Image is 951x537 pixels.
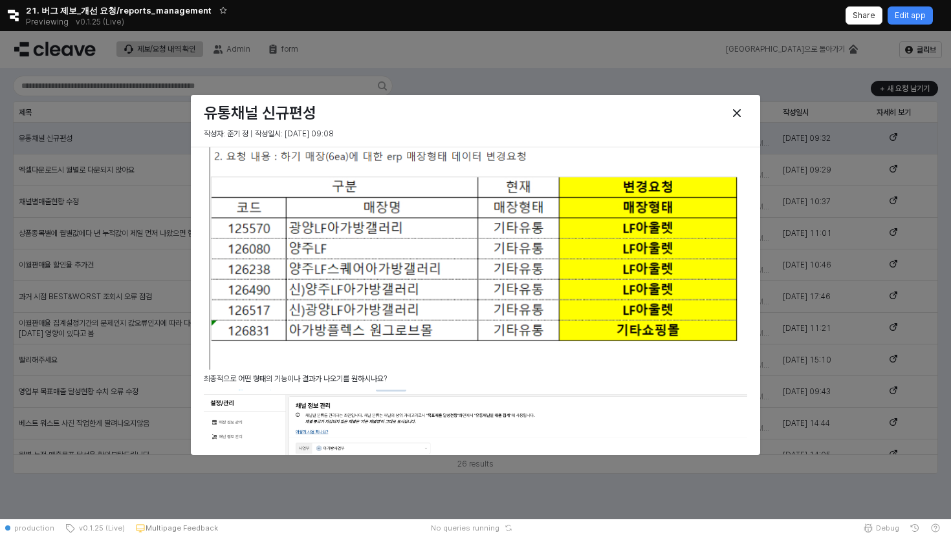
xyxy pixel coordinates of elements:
[14,523,54,533] span: production
[130,519,223,537] button: Multipage Feedback
[76,17,124,27] p: v0.1.25 (Live)
[204,128,470,140] p: 작성자: 준기 정 | 작성일시: [DATE] 09:08
[26,4,212,17] span: 21. 버그 제보_개선 요청/reports_management
[858,519,904,537] button: Debug
[895,10,926,21] p: Edit app
[846,6,882,25] button: Share app
[146,523,218,533] p: Multipage Feedback
[217,4,230,17] button: Add app to favorites
[502,524,515,532] button: Reset app state
[904,519,925,537] button: History
[727,103,747,123] button: Close
[26,16,69,28] span: Previewing
[204,104,609,122] h3: 유통채널 신규편성
[431,523,499,533] span: No queries running
[888,6,933,25] button: Edit app
[75,523,125,533] span: v0.1.25 (Live)
[876,523,899,533] span: Debug
[853,10,875,21] p: Share
[925,519,946,537] button: Help
[26,13,131,31] div: Previewing v0.1.25 (Live)
[204,142,747,370] img: itLKnAAAAAZJREFUAwBckCLPZsP6hQAAAABJRU5ErkJggg==
[60,519,130,537] button: v0.1.25 (Live)
[69,13,131,31] button: Releases and History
